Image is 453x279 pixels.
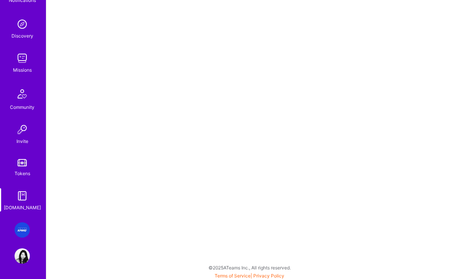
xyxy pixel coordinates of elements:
div: Missions [13,66,32,74]
div: Discovery [11,32,33,40]
a: User Avatar [13,248,32,264]
div: [DOMAIN_NAME] [4,204,41,212]
img: teamwork [15,51,30,66]
a: KPMG: KPMG- Anomaly Detection Agent [13,222,32,238]
img: Invite [15,122,30,137]
a: Terms of Service [215,273,251,279]
img: Community [13,85,31,103]
img: discovery [15,16,30,32]
div: Tokens [15,169,30,177]
span: | [215,273,284,279]
div: Community [10,103,34,111]
img: tokens [18,159,27,166]
img: User Avatar [15,248,30,264]
div: © 2025 ATeams Inc., All rights reserved. [46,258,453,277]
img: KPMG: KPMG- Anomaly Detection Agent [15,222,30,238]
a: Privacy Policy [253,273,284,279]
div: Invite [16,137,28,145]
img: guide book [15,188,30,204]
